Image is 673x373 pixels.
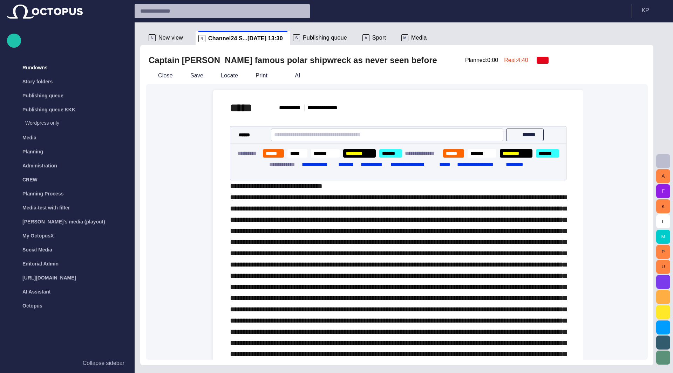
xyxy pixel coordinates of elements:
button: Save [178,69,206,82]
p: Collapse sidebar [83,359,124,367]
button: P [656,245,670,259]
p: Administration [22,162,57,169]
span: Publishing queue [303,34,347,41]
p: N [149,34,156,41]
p: Planning [22,148,43,155]
button: F [656,184,670,198]
span: Channel24 S...[DATE] 13:30 [208,35,283,42]
div: RChannel24 S...[DATE] 13:30 [196,31,290,45]
div: [URL][DOMAIN_NAME] [7,271,127,285]
p: M [401,34,408,41]
div: Wordpress only [11,117,127,131]
button: KP [636,4,669,17]
p: [URL][DOMAIN_NAME] [22,274,76,281]
div: Publishing queue [7,89,127,103]
div: MMedia [399,31,440,45]
div: SPublishing queue [290,31,360,45]
div: AI Assistant [7,285,127,299]
button: Print [243,69,280,82]
p: My OctopusX [22,232,54,239]
p: R [198,35,205,42]
p: Octopus [22,302,42,309]
p: Story folders [22,78,53,85]
h2: Captain Scott’s famous polar shipwreck as never seen before [149,55,437,66]
ul: main menu [7,61,127,313]
p: [PERSON_NAME]'s media (playout) [22,218,105,225]
p: K P [642,6,649,15]
button: A [656,169,670,183]
p: Planned: 0:00 [465,56,498,64]
p: Publishing queue [22,92,63,99]
img: Octopus News Room [7,5,83,19]
div: Octopus [7,299,127,313]
p: Wordpress only [25,119,127,126]
p: Editorial Admin [22,260,59,267]
div: [PERSON_NAME]'s media (playout) [7,215,127,229]
div: CREW [7,173,127,187]
p: A [362,34,369,41]
button: M [656,230,670,244]
p: Planning Process [22,190,63,197]
p: AI Assistant [22,288,50,295]
div: Media-test with filter [7,201,127,215]
button: Collapse sidebar [7,356,127,370]
div: NNew view [146,31,196,45]
button: L [656,214,670,228]
button: U [656,260,670,274]
p: CREW [22,176,38,183]
p: Media-test with filter [22,204,70,211]
button: Locate [209,69,240,82]
p: S [293,34,300,41]
p: Media [22,134,36,141]
button: K [656,199,670,213]
div: ASport [360,31,399,45]
button: Close [146,69,175,82]
p: Rundowns [22,64,48,71]
div: Media [7,131,127,145]
span: New view [158,34,183,41]
span: Media [411,34,427,41]
p: Real: 4:40 [504,56,528,64]
span: Sport [372,34,386,41]
p: Social Media [22,246,52,253]
p: Publishing queue KKK [22,106,75,113]
button: AI [283,69,303,82]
